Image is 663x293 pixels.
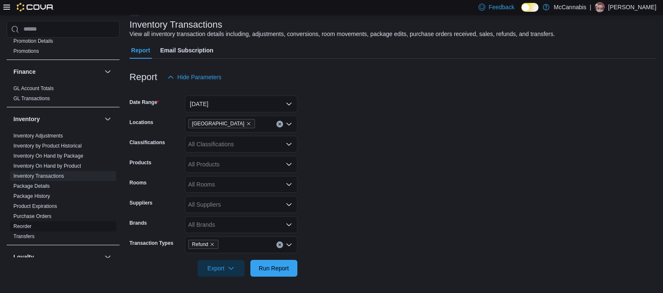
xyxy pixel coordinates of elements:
span: Email Subscription [160,42,213,59]
h3: Inventory [13,115,40,123]
span: Hide Parameters [177,73,221,81]
button: Open list of options [286,141,292,148]
button: [DATE] [185,96,297,112]
span: Purchase Orders [13,213,52,220]
span: Refund [192,240,208,249]
div: Finance [7,83,120,107]
span: Deer Lake [188,119,255,128]
a: Package History [13,193,50,199]
span: Promotions [13,48,39,54]
label: Classifications [130,139,165,146]
button: Open list of options [286,201,292,208]
button: Finance [103,67,113,77]
a: Inventory by Product Historical [13,143,82,149]
label: Products [130,159,151,166]
button: Export [198,260,244,277]
a: Inventory Adjustments [13,133,63,139]
button: Remove Refund from selection in this group [210,242,215,247]
a: Promotion Details [13,38,53,44]
label: Suppliers [130,200,153,206]
div: View all inventory transaction details including, adjustments, conversions, room movements, packa... [130,30,555,39]
button: Open list of options [286,121,292,127]
a: GL Transactions [13,96,50,101]
div: Inventory [7,131,120,245]
button: Clear input [276,241,283,248]
span: [GEOGRAPHIC_DATA] [192,119,244,128]
button: Open list of options [286,161,292,168]
label: Date Range [130,99,159,106]
p: | [590,2,591,12]
a: Inventory On Hand by Package [13,153,83,159]
span: Reorder [13,223,31,230]
a: GL Account Totals [13,86,54,91]
span: Transfers [13,233,34,240]
a: Inventory Transactions [13,173,64,179]
div: Krista Brumsey [595,2,605,12]
span: Feedback [489,3,514,11]
span: Inventory On Hand by Product [13,163,81,169]
button: Inventory [103,114,113,124]
h3: Report [130,72,157,82]
span: Run Report [259,264,289,272]
span: Refund [188,240,219,249]
a: Transfers [13,233,34,239]
a: Product Expirations [13,203,57,209]
p: [PERSON_NAME] [608,2,656,12]
img: Cova [17,3,54,11]
span: Product Expirations [13,203,57,210]
label: Transaction Types [130,240,173,246]
a: Promotions [13,48,39,54]
button: Finance [13,67,101,76]
a: Inventory On Hand by Product [13,163,81,169]
p: McCannabis [554,2,586,12]
a: Purchase Orders [13,213,52,219]
button: Loyalty [13,253,101,261]
label: Rooms [130,179,147,186]
span: GL Account Totals [13,85,54,92]
button: Run Report [250,260,297,277]
label: Brands [130,220,147,226]
button: Open list of options [286,221,292,228]
span: Package Details [13,183,50,189]
span: Inventory Transactions [13,173,64,179]
h3: Loyalty [13,253,34,261]
button: Open list of options [286,181,292,188]
button: Hide Parameters [164,69,225,86]
button: Loyalty [103,252,113,262]
button: Inventory [13,115,101,123]
button: Clear input [276,121,283,127]
label: Locations [130,119,153,126]
a: Package Details [13,183,50,189]
span: Package History [13,193,50,200]
button: Remove Deer Lake from selection in this group [246,121,251,126]
button: Open list of options [286,241,292,248]
div: Discounts & Promotions [7,26,120,60]
h3: Inventory Transactions [130,20,222,30]
span: Report [131,42,150,59]
h3: Finance [13,67,36,76]
span: Export [203,260,239,277]
a: Reorder [13,223,31,229]
span: GL Transactions [13,95,50,102]
input: Dark Mode [521,3,539,12]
